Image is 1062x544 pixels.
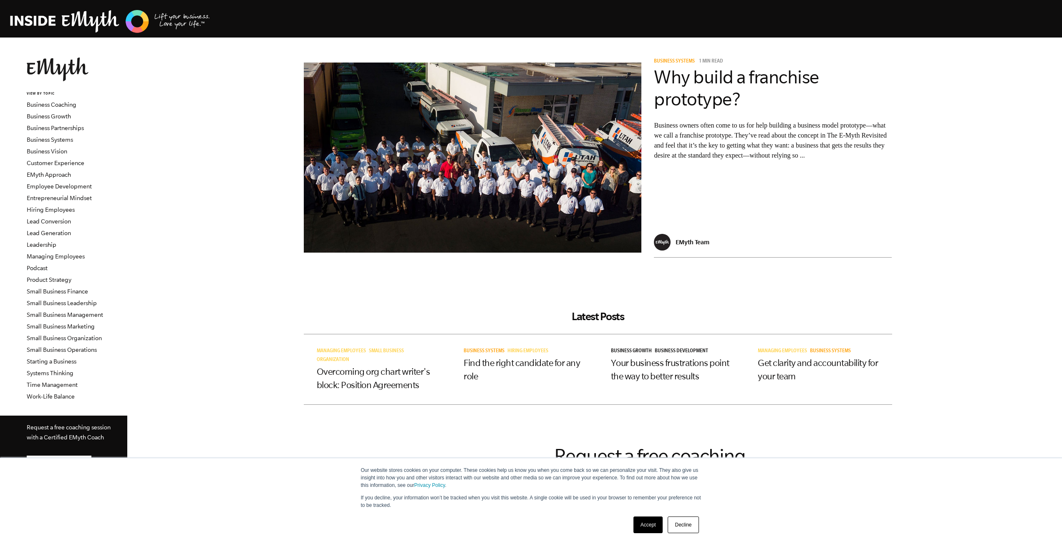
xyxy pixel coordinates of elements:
[317,366,430,390] a: Overcoming org chart writer's block: Position Agreements
[361,494,701,509] p: If you decline, your information won’t be tracked when you visit this website. A single cookie wi...
[27,58,88,81] img: EMyth
[611,358,729,381] a: Your business frustrations point the way to better results
[27,230,71,236] a: Lead Generation
[27,358,76,365] a: Starting a Business
[1020,504,1062,544] iframe: Chat Widget
[27,160,84,166] a: Customer Experience
[317,348,369,354] a: Managing Employees
[27,101,76,108] a: Business Coaching
[27,206,75,213] a: Hiring Employees
[27,393,75,400] a: Work-Life Balance
[676,238,709,246] p: EMyth Team
[507,348,551,354] a: Hiring Employees
[611,348,655,354] a: Business Growth
[27,370,73,376] a: Systems Thinking
[699,59,723,65] p: 1 min read
[654,234,671,251] img: EMyth Team - EMyth
[27,125,84,131] a: Business Partnerships
[27,300,97,306] a: Small Business Leadership
[654,59,698,65] a: Business Systems
[654,67,819,109] a: Why build a franchise prototype?
[27,335,102,341] a: Small Business Organization
[361,466,701,489] p: Our website stores cookies on your computer. These cookies help us know you when you come back so...
[10,9,210,34] img: EMyth Business Coaching
[27,253,85,260] a: Managing Employees
[507,348,548,354] span: Hiring Employees
[27,311,103,318] a: Small Business Management
[304,63,642,253] img: business model prototype
[27,265,48,271] a: Podcast
[27,241,56,248] a: Leadership
[27,288,88,295] a: Small Business Finance
[27,381,78,388] a: Time Management
[27,171,71,178] a: EMyth Approach
[611,348,652,354] span: Business Growth
[633,516,663,533] a: Accept
[27,456,91,478] a: Talk to a Coach
[27,218,71,225] a: Lead Conversion
[317,348,366,354] span: Managing Employees
[668,516,699,533] a: Decline
[758,348,807,354] span: Managing Employees
[27,113,71,120] a: Business Growth
[654,59,695,65] span: Business Systems
[27,183,92,190] a: Employee Development
[758,348,810,354] a: Managing Employees
[654,120,892,160] p: Business owners often come to us for help building a business model prototype—what we call a fran...
[464,348,505,354] span: Business Systems
[27,422,114,442] p: Request a free coaching session with a Certified EMyth Coach
[464,358,580,381] a: Find the right candidate for any role
[554,445,771,514] h2: Request a free coaching session with a Certified EMyth Coach
[655,348,711,354] a: Business Development
[27,195,92,201] a: Entrepreneurial Mindset
[27,323,95,330] a: Small Business Marketing
[304,310,892,323] h2: Latest Posts
[414,482,445,488] a: Privacy Policy
[758,358,878,381] a: Get clarity and accountability for your team
[317,348,404,363] a: Small Business Organization
[27,148,67,155] a: Business Vision
[655,348,708,354] span: Business Development
[27,346,97,353] a: Small Business Operations
[27,136,73,143] a: Business Systems
[810,348,854,354] a: Business Systems
[810,348,851,354] span: Business Systems
[464,348,507,354] a: Business Systems
[27,276,71,283] a: Product Strategy
[27,91,127,97] h6: VIEW BY TOPIC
